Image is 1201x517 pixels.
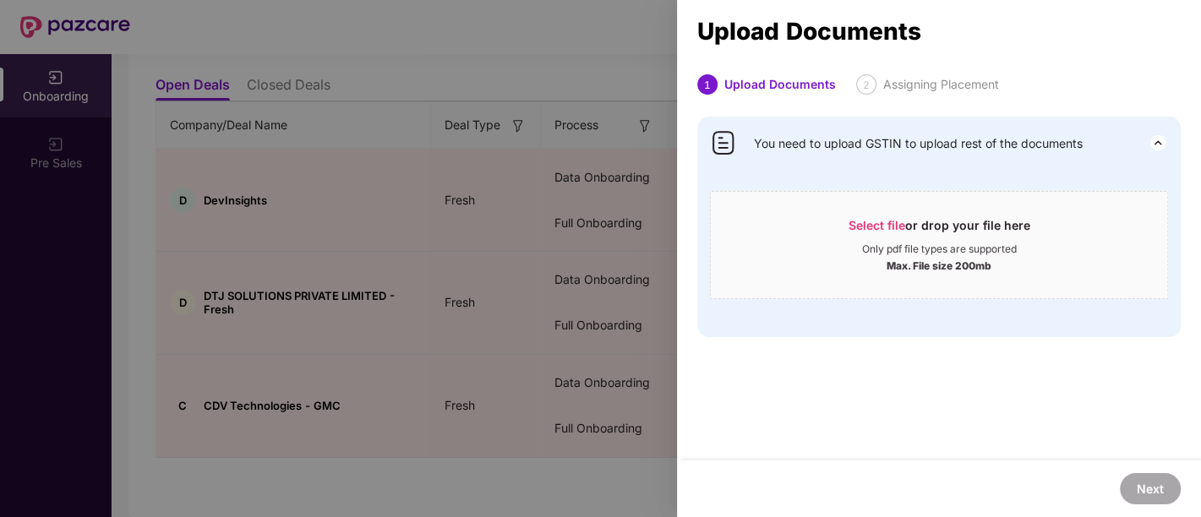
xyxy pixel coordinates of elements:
img: svg+xml;base64,PHN2ZyB3aWR0aD0iMjQiIGhlaWdodD0iMjQiIHZpZXdCb3g9IjAgMCAyNCAyNCIgZmlsbD0ibm9uZSIgeG... [1148,133,1168,153]
div: or drop your file here [849,217,1030,242]
span: 2 [863,79,870,91]
span: 1 [704,79,711,91]
span: Select fileor drop your file hereOnly pdf file types are supportedMax. File size 200mb [711,204,1167,286]
img: svg+xml;base64,PHN2ZyB4bWxucz0iaHR0cDovL3d3dy53My5vcmcvMjAwMC9zdmciIHdpZHRoPSI0MCIgaGVpZ2h0PSI0MC... [710,129,737,156]
div: Max. File size 200mb [887,256,991,273]
div: Upload Documents [697,22,1181,41]
div: Upload Documents [724,74,836,95]
div: Only pdf file types are supported [862,242,1017,256]
div: Assigning Placement [883,74,999,95]
button: Next [1120,473,1181,504]
span: Select file [849,218,905,232]
span: You need to upload GSTIN to upload rest of the documents [754,134,1083,153]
